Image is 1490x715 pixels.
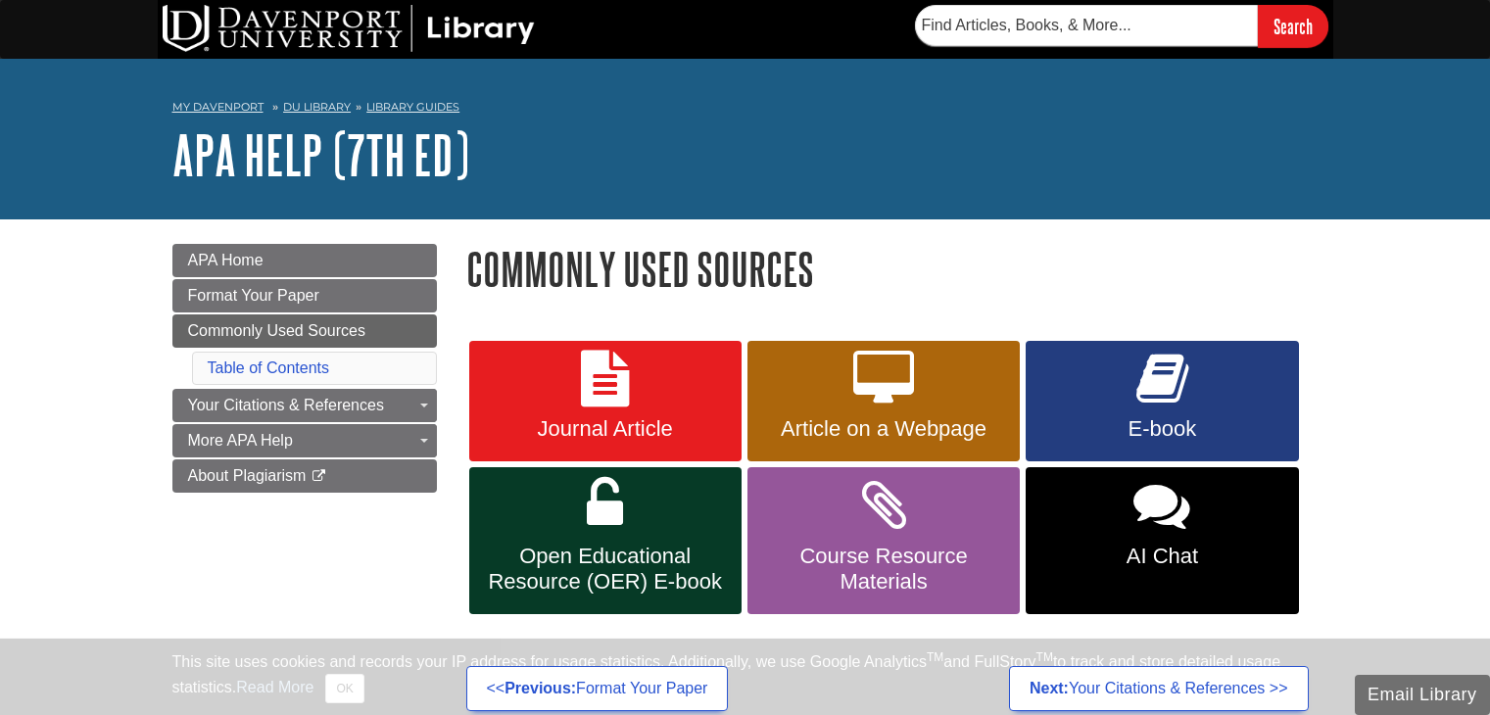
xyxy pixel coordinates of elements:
strong: Next: [1030,680,1069,696]
i: This link opens in a new window [311,470,327,483]
span: Commonly Used Sources [188,322,365,339]
div: This site uses cookies and records your IP address for usage statistics. Additionally, we use Goo... [172,650,1319,703]
a: Article on a Webpage [747,341,1020,462]
a: E-book [1026,341,1298,462]
a: Format Your Paper [172,279,437,312]
a: More APA Help [172,424,437,457]
a: About Plagiarism [172,459,437,493]
span: Your Citations & References [188,397,384,413]
a: <<Previous:Format Your Paper [466,666,729,711]
span: Journal Article [484,416,727,442]
a: Read More [236,679,313,695]
span: Course Resource Materials [762,544,1005,595]
a: Library Guides [366,100,459,114]
button: Close [325,674,363,703]
span: APA Home [188,252,264,268]
a: My Davenport [172,99,264,116]
a: APA Home [172,244,437,277]
span: More APA Help [188,432,293,449]
a: Next:Your Citations & References >> [1009,666,1309,711]
span: AI Chat [1040,544,1283,569]
input: Find Articles, Books, & More... [915,5,1258,46]
span: Format Your Paper [188,287,319,304]
a: AI Chat [1026,467,1298,614]
span: Article on a Webpage [762,416,1005,442]
a: Your Citations & References [172,389,437,422]
span: E-book [1040,416,1283,442]
a: Course Resource Materials [747,467,1020,614]
a: Open Educational Resource (OER) E-book [469,467,742,614]
img: DU Library [163,5,535,52]
a: DU Library [283,100,351,114]
strong: Previous: [505,680,576,696]
input: Search [1258,5,1328,47]
h1: Commonly Used Sources [466,244,1319,294]
a: Table of Contents [208,359,330,376]
form: Searches DU Library's articles, books, and more [915,5,1328,47]
a: APA Help (7th Ed) [172,124,469,185]
span: Open Educational Resource (OER) E-book [484,544,727,595]
div: Guide Page Menu [172,244,437,493]
button: Email Library [1355,675,1490,715]
a: Commonly Used Sources [172,314,437,348]
span: About Plagiarism [188,467,307,484]
nav: breadcrumb [172,94,1319,125]
a: Journal Article [469,341,742,462]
